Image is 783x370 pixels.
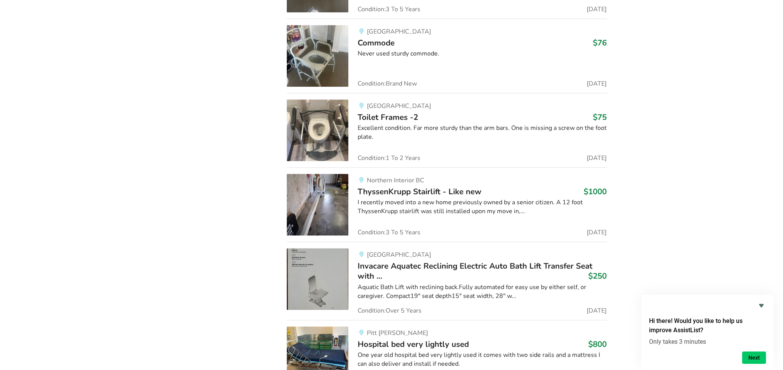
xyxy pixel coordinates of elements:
[367,102,431,110] span: [GEOGRAPHIC_DATA]
[358,6,420,12] span: Condition: 3 To 5 Years
[757,301,766,310] button: Hide survey
[367,329,428,337] span: Pitt [PERSON_NAME]
[367,27,431,36] span: [GEOGRAPHIC_DATA]
[287,18,607,93] a: bathroom safety-commode [GEOGRAPHIC_DATA]Commode$76Never used sturdy commode.Condition:Brand New[...
[358,186,482,197] span: ThyssenKrupp Stairlift - Like new
[287,99,348,161] img: bathroom safety-toilet frames -2
[649,316,766,335] h2: Hi there! Would you like to help us improve AssistList?
[593,112,607,122] h3: $75
[593,38,607,48] h3: $76
[358,261,592,281] span: Invacare Aquatec Reclining Electric Auto Bath Lift Transfer Seat with ...
[287,167,607,242] a: mobility-thyssenkrupp stairlift - like newNorthern Interior BCThyssenKrupp Stairlift - Like new$1...
[587,229,607,235] span: [DATE]
[358,283,607,301] div: Aquatic Bath Lift with reclining back.Fully automated for easy use by either self, or caregiver. ...
[358,124,607,141] div: Excellent condition. Far more sturdy than the arm bars. One is missing a screw on the foot plate.
[649,338,766,345] p: Only takes 3 minutes
[287,248,348,310] img: bathroom safety-invacare aquatec reclining electric auto bath lift transfer seat with remote
[287,93,607,167] a: bathroom safety-toilet frames -2[GEOGRAPHIC_DATA]Toilet Frames -2$75Excellent condition. Far more...
[587,81,607,87] span: [DATE]
[358,37,395,48] span: Commode
[287,242,607,320] a: bathroom safety-invacare aquatec reclining electric auto bath lift transfer seat with remote[GEOG...
[358,229,420,235] span: Condition: 3 To 5 Years
[367,176,424,185] span: Northern Interior BC
[589,339,607,349] h3: $800
[358,112,418,123] span: Toilet Frames -2
[358,198,607,216] div: I recently moved into a new home previously owned by a senior citizen. A 12 foot ThyssenKrupp sta...
[287,174,348,235] img: mobility-thyssenkrupp stairlift - like new
[587,308,607,314] span: [DATE]
[358,155,420,161] span: Condition: 1 To 2 Years
[367,251,431,259] span: [GEOGRAPHIC_DATA]
[589,271,607,281] h3: $250
[587,6,607,12] span: [DATE]
[742,351,766,364] button: Next question
[584,187,607,197] h3: $1000
[358,351,607,368] div: One year old hospital bed very lightly used it comes with two side rails and a mattress I can als...
[358,49,607,58] div: Never used sturdy commode.
[358,308,422,314] span: Condition: Over 5 Years
[358,339,469,350] span: Hospital bed very lightly used
[587,155,607,161] span: [DATE]
[287,25,348,87] img: bathroom safety-commode
[358,81,417,87] span: Condition: Brand New
[649,301,766,364] div: Hi there! Would you like to help us improve AssistList?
